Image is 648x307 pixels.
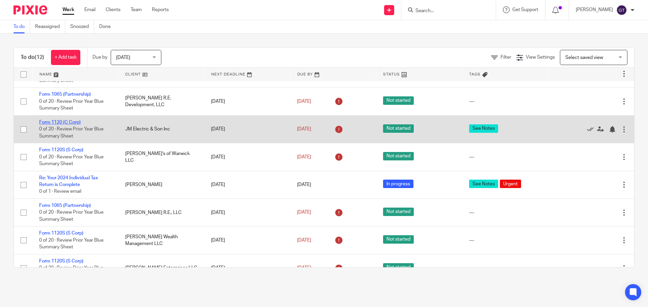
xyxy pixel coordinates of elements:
[39,99,104,111] span: 0 of 20 · Review Prior Year Blue Summary Sheet
[526,55,555,60] span: View Settings
[512,7,538,12] span: Get Support
[152,6,169,13] a: Reports
[469,209,542,216] div: ---
[92,54,107,61] p: Due by
[204,226,290,254] td: [DATE]
[39,231,83,236] a: Form 1120S (S Corp)
[469,237,542,244] div: ---
[39,148,83,152] a: Form 1120S (S Corp)
[39,266,104,277] span: 0 of 20 · Review Prior Year Blue Summary Sheet
[39,176,98,187] a: Re: Your 2024 Individual Tax Return is Complete
[469,154,542,160] div: ---
[297,155,311,159] span: [DATE]
[204,171,290,198] td: [DATE]
[39,210,104,222] span: 0 of 20 · Review Prior Year Blue Summary Sheet
[383,180,413,188] span: In progress
[383,96,414,105] span: Not started
[118,115,205,143] td: JM Electric & Son Inc
[383,152,414,160] span: Not started
[35,20,65,33] a: Reassigned
[383,235,414,244] span: Not started
[39,189,81,194] span: 0 of 1 · Review email
[35,55,44,60] span: (12)
[469,124,498,133] span: See Notes
[204,115,290,143] td: [DATE]
[587,126,597,132] a: Mark as done
[39,259,83,264] a: Form 1120S (S Corp)
[39,92,91,97] a: Form 1065 (Partnership)
[70,20,94,33] a: Snoozed
[118,171,205,198] td: [PERSON_NAME]
[116,55,130,60] span: [DATE]
[383,124,414,133] span: Not started
[500,180,521,188] span: Urgent
[118,226,205,254] td: [PERSON_NAME] Wealth Management LLC
[39,127,104,139] span: 0 of 20 · Review Prior Year Blue Summary Sheet
[204,143,290,171] td: [DATE]
[204,88,290,115] td: [DATE]
[383,208,414,216] span: Not started
[106,6,120,13] a: Clients
[39,238,104,250] span: 0 of 20 · Review Prior Year Blue Summary Sheet
[383,263,414,272] span: Not started
[469,72,481,76] span: Tags
[99,20,116,33] a: Done
[297,210,311,215] span: [DATE]
[297,266,311,270] span: [DATE]
[469,265,542,271] div: ---
[39,120,81,125] a: Form 1120 (C Corp)
[62,6,74,13] a: Work
[501,55,511,60] span: Filter
[297,127,311,131] span: [DATE]
[616,5,627,16] img: svg%3E
[576,6,613,13] p: [PERSON_NAME]
[118,88,205,115] td: [PERSON_NAME] R.E. Development, LLC
[21,54,44,61] h1: To do
[39,203,91,208] a: Form 1065 (Partnership)
[51,50,80,65] a: + Add task
[469,98,542,105] div: ---
[84,6,96,13] a: Email
[13,5,47,14] img: Pixie
[415,8,476,14] input: Search
[204,198,290,226] td: [DATE]
[118,143,205,171] td: [PERSON_NAME]'s of Warwick LLC
[297,238,311,243] span: [DATE]
[469,180,498,188] span: See Notes
[39,155,104,166] span: 0 of 20 · Review Prior Year Blue Summary Sheet
[118,198,205,226] td: [PERSON_NAME] R.E., LLC
[204,254,290,282] td: [DATE]
[13,20,30,33] a: To do
[297,182,311,187] span: [DATE]
[565,55,603,60] span: Select saved view
[131,6,142,13] a: Team
[118,254,205,282] td: [PERSON_NAME] Enterprises LLC
[297,99,311,104] span: [DATE]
